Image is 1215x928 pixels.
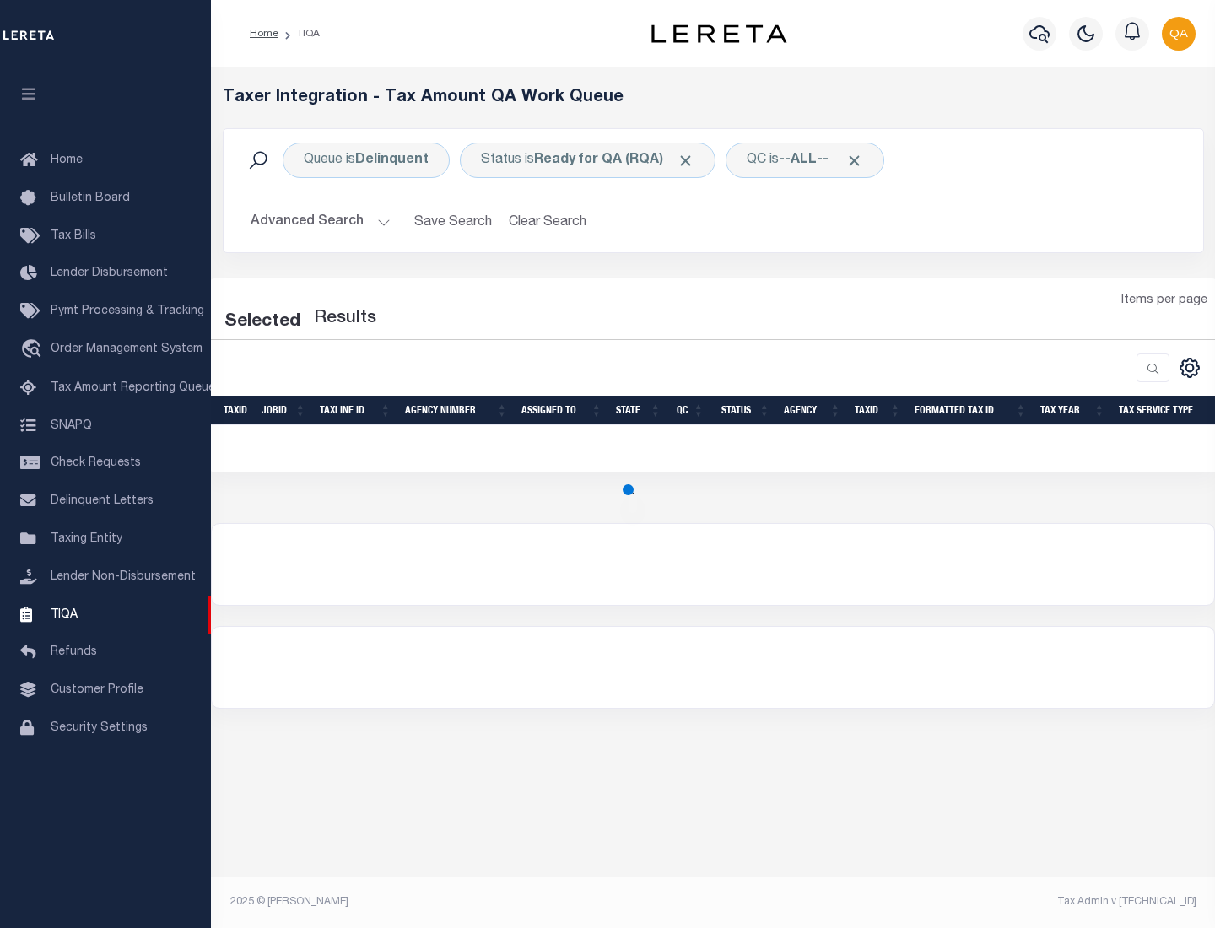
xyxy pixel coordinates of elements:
[848,396,908,425] th: TaxID
[251,206,391,239] button: Advanced Search
[283,143,450,178] div: Click to Edit
[255,396,313,425] th: JobID
[51,419,92,431] span: SNAPQ
[726,143,884,178] div: Click to Edit
[224,309,300,336] div: Selected
[845,152,863,170] span: Click to Remove
[313,396,398,425] th: TaxLine ID
[20,339,47,361] i: travel_explore
[217,396,255,425] th: TaxID
[502,206,594,239] button: Clear Search
[51,533,122,545] span: Taxing Entity
[278,26,320,41] li: TIQA
[51,457,141,469] span: Check Requests
[515,396,609,425] th: Assigned To
[398,396,515,425] th: Agency Number
[651,24,786,43] img: logo-dark.svg
[223,88,1204,108] h5: Taxer Integration - Tax Amount QA Work Queue
[1034,396,1112,425] th: Tax Year
[51,267,168,279] span: Lender Disbursement
[777,396,848,425] th: Agency
[51,571,196,583] span: Lender Non-Disbursement
[1162,17,1196,51] img: svg+xml;base64,PHN2ZyB4bWxucz0iaHR0cDovL3d3dy53My5vcmcvMjAwMC9zdmciIHBvaW50ZXItZXZlbnRzPSJub25lIi...
[726,894,1196,909] div: Tax Admin v.[TECHNICAL_ID]
[218,894,714,909] div: 2025 © [PERSON_NAME].
[51,154,83,166] span: Home
[51,608,78,620] span: TIQA
[404,206,502,239] button: Save Search
[51,343,202,355] span: Order Management System
[51,722,148,734] span: Security Settings
[51,230,96,242] span: Tax Bills
[51,495,154,507] span: Delinquent Letters
[908,396,1034,425] th: Formatted Tax ID
[314,305,376,332] label: Results
[677,152,694,170] span: Click to Remove
[51,382,215,394] span: Tax Amount Reporting Queue
[668,396,711,425] th: QC
[1121,292,1207,310] span: Items per page
[51,305,204,317] span: Pymt Processing & Tracking
[355,154,429,167] b: Delinquent
[609,396,668,425] th: State
[250,29,278,39] a: Home
[460,143,715,178] div: Click to Edit
[51,684,143,696] span: Customer Profile
[711,396,777,425] th: Status
[779,154,829,167] b: --ALL--
[51,192,130,204] span: Bulletin Board
[534,154,694,167] b: Ready for QA (RQA)
[51,646,97,658] span: Refunds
